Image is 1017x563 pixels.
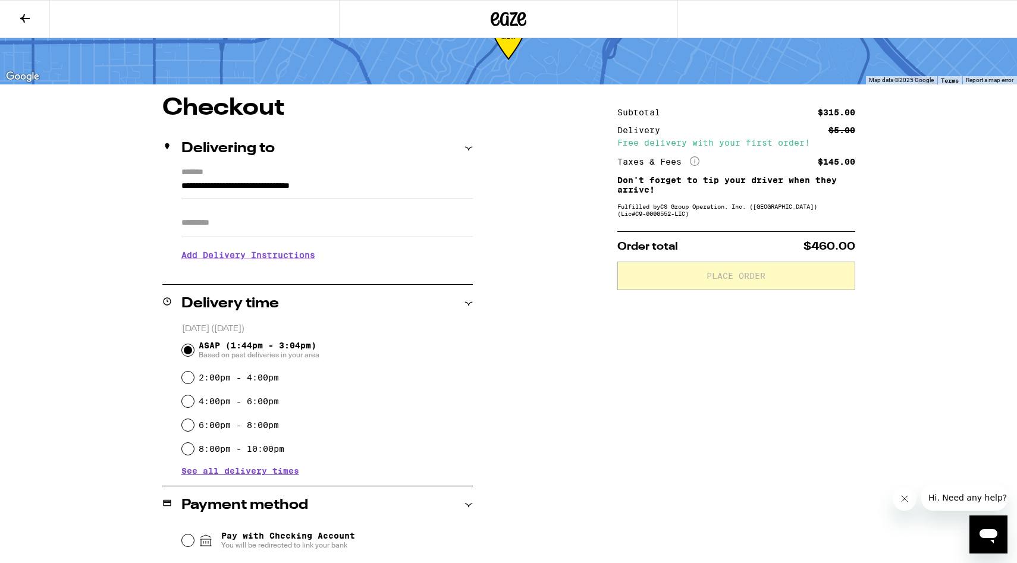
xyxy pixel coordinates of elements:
span: Place Order [707,272,765,280]
span: $460.00 [803,241,855,252]
img: Google [3,69,42,84]
span: Based on past deliveries in your area [199,350,319,360]
span: ASAP (1:44pm - 3:04pm) [199,341,319,360]
div: Free delivery with your first order! [617,139,855,147]
iframe: Close message [893,487,916,511]
h1: Checkout [162,96,473,120]
div: $145.00 [818,158,855,166]
span: Order total [617,241,678,252]
a: Report a map error [966,77,1013,83]
p: [DATE] ([DATE]) [182,323,473,335]
div: Subtotal [617,108,668,117]
span: Pay with Checking Account [221,531,355,550]
label: 4:00pm - 6:00pm [199,397,279,406]
h2: Payment method [181,498,308,512]
button: Place Order [617,262,855,290]
label: 2:00pm - 4:00pm [199,373,279,382]
a: Terms [941,77,959,84]
label: 6:00pm - 8:00pm [199,420,279,430]
h2: Delivery time [181,297,279,311]
a: Open this area in Google Maps (opens a new window) [3,69,42,84]
label: 8:00pm - 10:00pm [199,444,284,454]
p: We'll contact you at [PHONE_NUMBER] when we arrive [181,269,473,278]
div: Delivery [617,126,668,134]
span: You will be redirected to link your bank [221,540,355,550]
div: 54-134 min [492,24,525,69]
div: $315.00 [818,108,855,117]
div: Fulfilled by CS Group Operation, Inc. ([GEOGRAPHIC_DATA]) (Lic# C9-0000552-LIC ) [617,203,855,217]
span: Map data ©2025 Google [869,77,934,83]
p: Don't forget to tip your driver when they arrive! [617,175,855,194]
h3: Add Delivery Instructions [181,241,473,269]
div: Taxes & Fees [617,156,699,167]
iframe: Message from company [921,485,1007,511]
iframe: Button to launch messaging window [969,515,1007,553]
h2: Delivering to [181,141,275,156]
div: $5.00 [828,126,855,134]
button: See all delivery times [181,467,299,475]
